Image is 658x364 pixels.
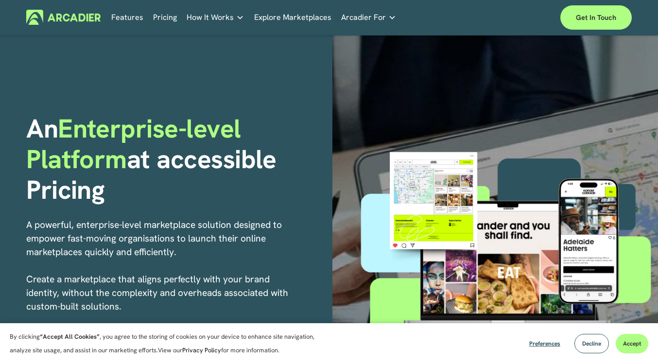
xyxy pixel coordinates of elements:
[26,218,300,341] p: A powerful, enterprise-level marketplace solution designed to empower fast-moving organisations t...
[26,113,326,205] h1: An at accessible Pricing
[560,5,632,30] a: Get in touch
[187,10,244,25] a: folder dropdown
[529,340,560,347] span: Preferences
[111,10,143,25] a: Features
[254,10,331,25] a: Explore Marketplaces
[341,10,396,25] a: folder dropdown
[40,332,100,341] strong: “Accept All Cookies”
[26,10,101,25] img: Arcadier
[623,340,641,347] span: Accept
[187,11,234,24] span: How It Works
[10,330,326,357] p: By clicking , you agree to the storing of cookies on your device to enhance site navigation, anal...
[574,334,609,353] button: Decline
[26,112,247,176] span: Enterprise-level Platform
[522,334,568,353] button: Preferences
[616,334,648,353] button: Accept
[341,11,386,24] span: Arcadier For
[153,10,177,25] a: Pricing
[582,340,601,347] span: Decline
[182,346,221,354] a: Privacy Policy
